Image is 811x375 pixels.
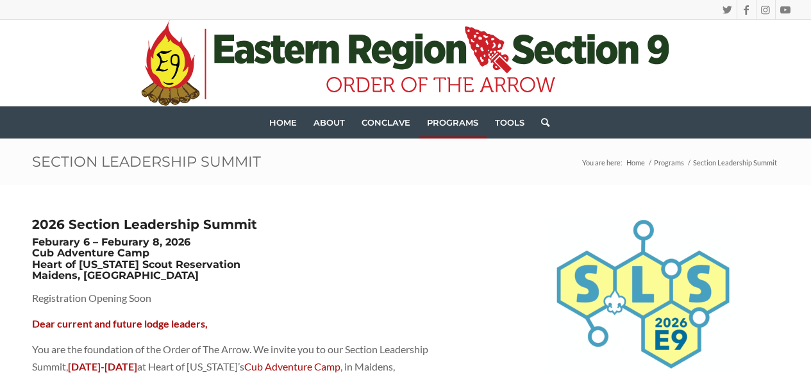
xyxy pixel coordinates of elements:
a: Tools [487,106,533,138]
strong: Dear current and future lodge leaders, [32,317,208,329]
a: Conclave [353,106,419,138]
a: Home [624,158,647,167]
a: Cub Adventure Camp [244,360,340,372]
span: Tools [495,117,524,128]
span: Home [626,158,645,167]
strong: Heart of [US_STATE] Scout Reservation [32,258,240,271]
a: Programs [419,106,487,138]
span: About [314,117,345,128]
span: / [647,158,652,167]
p: Registration Opening Soon [32,290,462,306]
strong: Cub Adventure Camp [32,247,149,259]
a: Search [533,106,549,138]
span: Programs [427,117,478,128]
strong: [DATE]-[DATE] [68,360,137,372]
span: / [686,158,691,167]
span: Section Leadership Summit [691,158,779,167]
strong: 2026 Section Leadership Summit [32,217,257,232]
img: 2026 SLS Logo [547,217,739,371]
span: You are here: [582,158,623,167]
span: Programs [654,158,684,167]
strong: Feburary 6 – Feburary 8, 2026 [32,236,190,248]
span: Conclave [362,117,410,128]
a: Programs [652,158,686,167]
a: About [305,106,353,138]
strong: Maidens, [GEOGRAPHIC_DATA] [32,269,199,281]
a: Section Leadership Summit [32,153,261,171]
a: Home [261,106,305,138]
span: Home [269,117,297,128]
